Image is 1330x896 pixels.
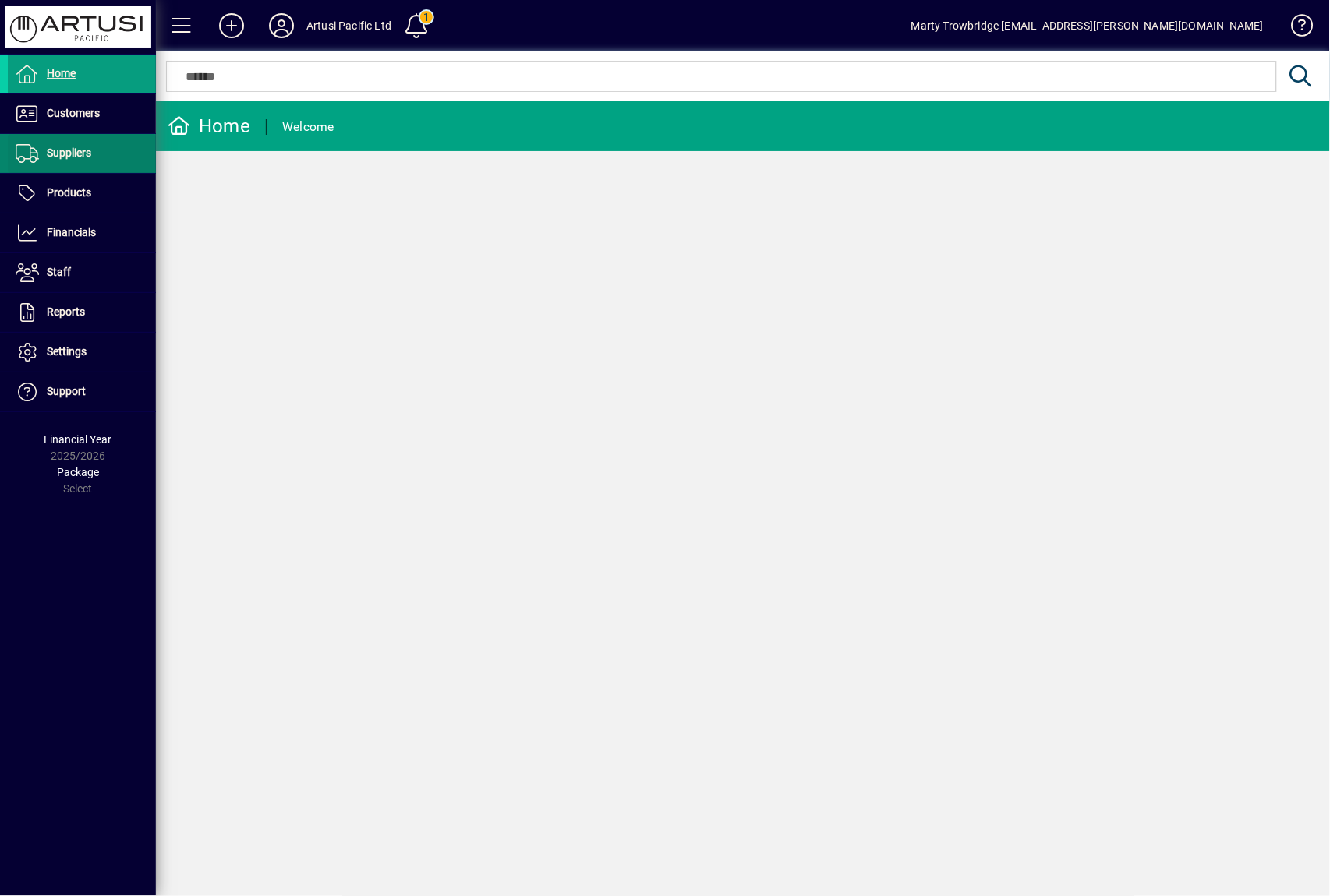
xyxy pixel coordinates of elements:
span: Financial Year [44,433,112,446]
span: Home [47,67,76,79]
button: Add [207,12,256,40]
a: Products [8,174,156,213]
span: Reports [47,305,85,318]
span: Package [57,466,99,478]
div: Marty Trowbridge [EMAIL_ADDRESS][PERSON_NAME][DOMAIN_NAME] [911,13,1264,38]
a: Reports [8,293,156,332]
div: Home [168,114,250,139]
a: Customers [8,94,156,133]
a: Settings [8,333,156,372]
a: Staff [8,253,156,292]
button: Profile [256,12,306,40]
a: Financials [8,213,156,252]
a: Knowledge Base [1279,3,1311,54]
span: Staff [47,266,71,278]
span: Support [47,385,86,397]
span: Financials [47,226,96,238]
span: Customers [47,107,100,119]
div: Welcome [282,115,334,139]
span: Settings [47,345,87,358]
a: Support [8,372,156,411]
span: Suppliers [47,146,91,159]
span: Products [47,186,91,199]
a: Suppliers [8,134,156,173]
div: Artusi Pacific Ltd [306,13,391,38]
